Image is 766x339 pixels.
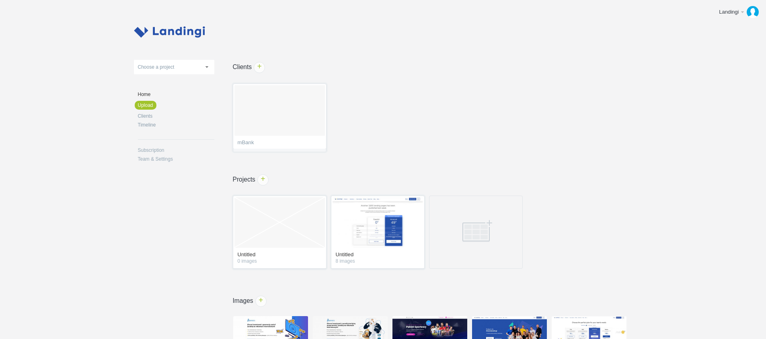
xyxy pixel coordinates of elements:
img: landingi-logo_20200813074244.png [134,26,205,38]
a: + [255,296,267,307]
em: 8 images [336,259,420,264]
span: Choose a project [138,64,175,70]
a: Home [138,92,214,97]
a: Landingi [713,4,762,20]
div: Landingi [719,8,739,16]
em: 0 images [238,259,322,264]
a: Drag an image here or click to create a new project [429,196,523,269]
a: Untitled [336,252,420,259]
a: Clients [138,114,214,118]
a: Timeline [138,123,214,127]
a: mBank [233,84,327,152]
a: empty [234,197,325,248]
img: landingi_gs3t79_v4_thumb.jpg [333,197,423,248]
a: Upload [135,101,156,110]
h1: Clients [214,64,644,70]
a: + [257,174,269,186]
a: + [254,62,265,73]
a: Team & Settings [138,157,214,161]
span: + [256,296,266,306]
a: Untitled [238,252,322,259]
h1: Projects [214,176,644,183]
span: + [258,175,268,185]
img: 3f630892c568204773eadf6b2c534070 [747,6,759,18]
a: Subscription [138,148,214,153]
h1: Images [214,298,644,304]
span: mBank [238,140,322,148]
